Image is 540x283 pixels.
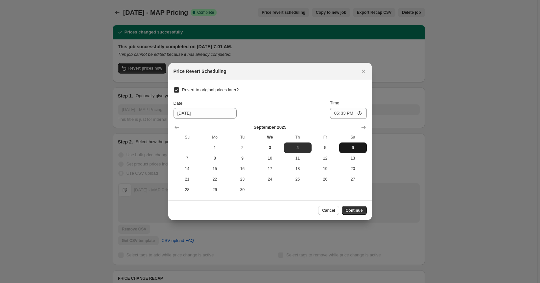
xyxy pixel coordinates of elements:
span: 23 [231,177,254,182]
span: 24 [259,177,281,182]
span: 18 [287,166,309,171]
span: Date [174,101,182,106]
button: Wednesday September 24 2025 [256,174,284,185]
button: Continue [342,206,367,215]
input: 9/3/2025 [174,108,237,119]
span: We [259,135,281,140]
button: Cancel [318,206,339,215]
th: Friday [312,132,339,142]
span: 10 [259,156,281,161]
button: Close [359,67,368,76]
button: Monday September 29 2025 [201,185,229,195]
button: Friday September 5 2025 [312,142,339,153]
span: Cancel [322,208,335,213]
button: Sunday September 28 2025 [174,185,201,195]
span: Revert to original prices later? [182,87,239,92]
span: 16 [231,166,254,171]
span: 4 [287,145,309,150]
span: 26 [314,177,337,182]
button: Monday September 15 2025 [201,163,229,174]
th: Tuesday [229,132,256,142]
span: 28 [176,187,199,192]
button: Monday September 22 2025 [201,174,229,185]
button: Thursday September 4 2025 [284,142,312,153]
span: Time [330,100,339,105]
button: Monday September 1 2025 [201,142,229,153]
th: Monday [201,132,229,142]
span: Su [176,135,199,140]
button: Wednesday September 10 2025 [256,153,284,163]
button: Thursday September 11 2025 [284,153,312,163]
span: 22 [204,177,226,182]
button: Friday September 19 2025 [312,163,339,174]
span: 17 [259,166,281,171]
span: 15 [204,166,226,171]
span: 1 [204,145,226,150]
span: 3 [259,145,281,150]
input: 12:00 [330,108,367,119]
button: Friday September 12 2025 [312,153,339,163]
button: Tuesday September 23 2025 [229,174,256,185]
span: 30 [231,187,254,192]
th: Sunday [174,132,201,142]
button: Thursday September 25 2025 [284,174,312,185]
button: Saturday September 27 2025 [339,174,367,185]
button: Show previous month, August 2025 [172,123,181,132]
span: 7 [176,156,199,161]
span: 8 [204,156,226,161]
th: Thursday [284,132,312,142]
span: Fr [314,135,337,140]
span: 14 [176,166,199,171]
span: Th [287,135,309,140]
button: Sunday September 21 2025 [174,174,201,185]
span: 12 [314,156,337,161]
button: Tuesday September 30 2025 [229,185,256,195]
span: 2 [231,145,254,150]
button: Show next month, October 2025 [359,123,368,132]
button: Saturday September 6 2025 [339,142,367,153]
h2: Price Revert Scheduling [174,68,226,75]
span: 13 [342,156,364,161]
button: Tuesday September 16 2025 [229,163,256,174]
button: Wednesday September 17 2025 [256,163,284,174]
th: Saturday [339,132,367,142]
span: 6 [342,145,364,150]
span: Tu [231,135,254,140]
span: 9 [231,156,254,161]
span: 5 [314,145,337,150]
span: 25 [287,177,309,182]
span: Sa [342,135,364,140]
button: Monday September 8 2025 [201,153,229,163]
th: Wednesday [256,132,284,142]
span: Mo [204,135,226,140]
button: Thursday September 18 2025 [284,163,312,174]
button: Sunday September 14 2025 [174,163,201,174]
span: 29 [204,187,226,192]
span: 20 [342,166,364,171]
span: 19 [314,166,337,171]
button: Today Wednesday September 3 2025 [256,142,284,153]
span: 27 [342,177,364,182]
button: Sunday September 7 2025 [174,153,201,163]
button: Saturday September 13 2025 [339,153,367,163]
span: 11 [287,156,309,161]
button: Friday September 26 2025 [312,174,339,185]
button: Tuesday September 2 2025 [229,142,256,153]
button: Tuesday September 9 2025 [229,153,256,163]
button: Saturday September 20 2025 [339,163,367,174]
span: 21 [176,177,199,182]
span: Continue [346,208,363,213]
